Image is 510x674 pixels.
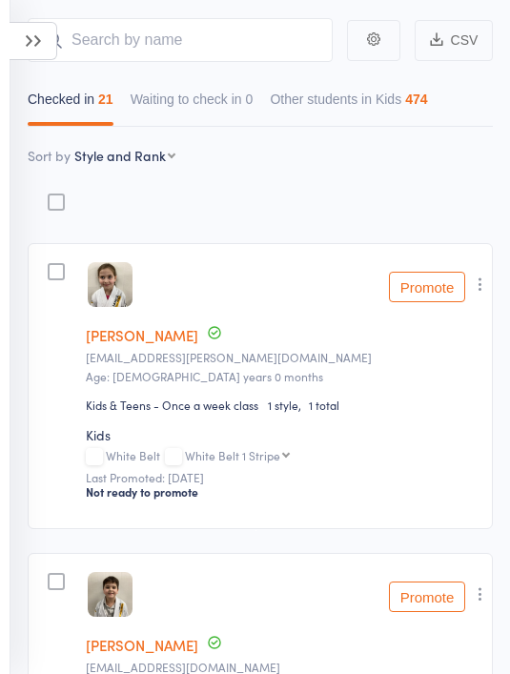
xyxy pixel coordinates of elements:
span: 1 style [268,397,309,413]
a: [PERSON_NAME] [86,635,198,655]
label: Sort by [28,146,71,165]
span: Age: [DEMOGRAPHIC_DATA] years 0 months [86,368,323,384]
button: Promote [389,582,465,612]
div: Kids [86,425,479,444]
div: Kids & Teens - Once a week class [86,397,258,413]
a: [PERSON_NAME] [86,325,198,345]
div: 474 [405,92,427,107]
img: image1755237370.png [88,262,133,307]
div: Not ready to promote [86,484,479,500]
div: 0 [246,92,254,107]
input: Search by name [28,18,333,62]
small: oliverderum@yahoo.com.au [86,661,479,674]
div: White Belt 1 Stripe [185,449,280,461]
small: Hooria.goodarzi@gmail.com [86,351,479,364]
small: Last Promoted: [DATE] [86,471,479,484]
img: image1755237466.png [88,572,133,617]
span: 1 total [309,397,339,413]
div: Style and Rank [74,146,166,165]
div: White Belt [86,449,479,465]
button: Other students in Kids474 [270,82,427,126]
button: Promote [389,272,465,302]
button: Waiting to check in0 [131,82,254,126]
div: 21 [98,92,113,107]
button: CSV [415,20,493,61]
button: Checked in21 [28,82,113,126]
